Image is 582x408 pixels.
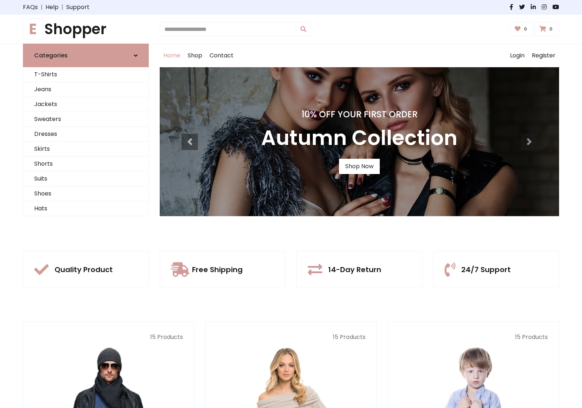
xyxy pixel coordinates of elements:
h5: 14-Day Return [328,265,381,274]
a: Hats [23,201,148,216]
a: Sweaters [23,112,148,127]
a: Categories [23,44,149,67]
a: Skirts [23,142,148,157]
h1: Shopper [23,20,149,38]
h6: Categories [34,52,68,59]
a: Login [506,44,528,67]
h3: Autumn Collection [261,126,458,150]
a: Shop Now [339,159,380,174]
h4: 10% Off Your First Order [261,109,458,120]
span: 0 [522,26,529,32]
a: EShopper [23,20,149,38]
p: 15 Products [399,333,548,342]
a: 0 [535,22,559,36]
a: 0 [510,22,534,36]
span: E [23,19,43,40]
a: Contact [206,44,237,67]
p: 15 Products [34,333,183,342]
h5: 24/7 Support [461,265,511,274]
a: Jeans [23,82,148,97]
a: Shoes [23,186,148,201]
a: FAQs [23,3,38,12]
a: Shop [184,44,206,67]
a: Support [66,3,89,12]
a: Dresses [23,127,148,142]
span: | [38,3,45,12]
h5: Quality Product [55,265,113,274]
span: | [59,3,66,12]
a: Help [45,3,59,12]
a: Jackets [23,97,148,112]
a: Register [528,44,559,67]
span: 0 [547,26,554,32]
p: 15 Products [216,333,365,342]
a: Home [160,44,184,67]
a: Suits [23,171,148,186]
h5: Free Shipping [192,265,243,274]
a: Shorts [23,157,148,171]
a: T-Shirts [23,67,148,82]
